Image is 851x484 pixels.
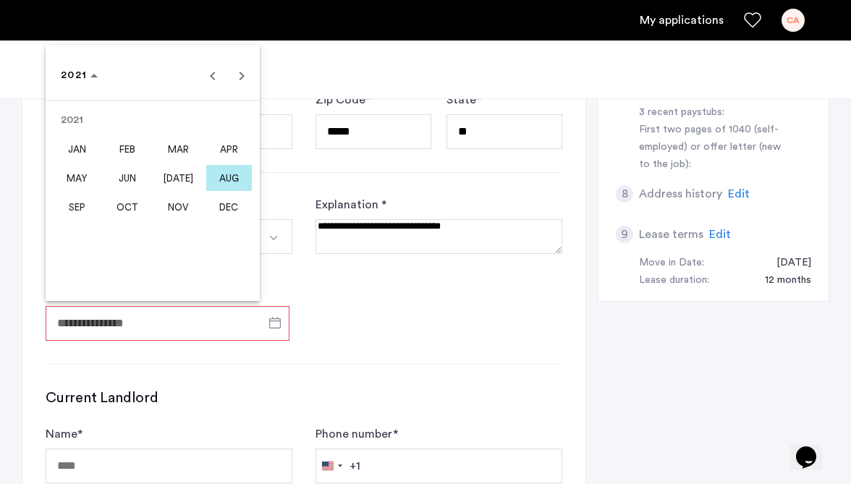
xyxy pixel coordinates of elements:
[153,135,203,164] button: March 2021
[203,135,254,164] button: April 2021
[198,61,227,90] button: Previous year
[51,135,102,164] button: January 2021
[51,164,102,192] button: May 2021
[790,426,837,470] iframe: chat widget
[102,135,153,164] button: February 2021
[55,62,103,88] button: Choose date
[51,106,254,135] td: 2021
[227,61,256,90] button: Next year
[156,136,201,162] span: MAR
[206,165,252,191] span: AUG
[105,165,151,191] span: JUN
[54,194,100,220] span: SEP
[54,165,100,191] span: MAY
[61,70,87,80] span: 2021
[203,192,254,221] button: December 2021
[156,194,201,220] span: NOV
[102,192,153,221] button: October 2021
[203,164,254,192] button: August 2021
[102,164,153,192] button: June 2021
[153,192,203,221] button: November 2021
[156,165,201,191] span: [DATE]
[105,136,151,162] span: FEB
[206,194,252,220] span: DEC
[54,136,100,162] span: JAN
[51,192,102,221] button: September 2021
[153,164,203,192] button: July 2021
[105,194,151,220] span: OCT
[206,136,252,162] span: APR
